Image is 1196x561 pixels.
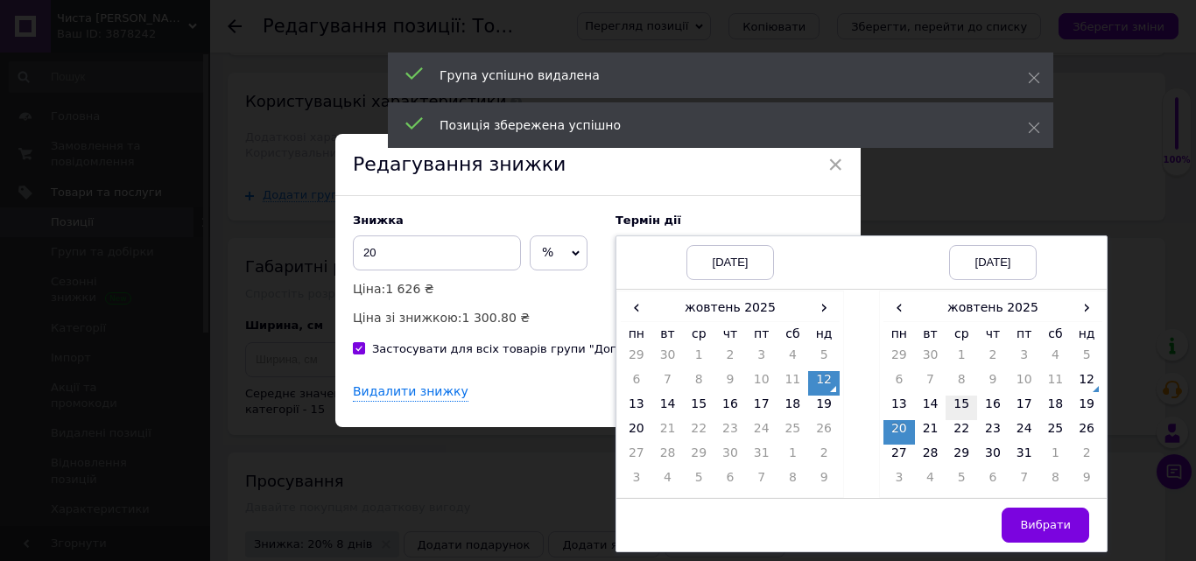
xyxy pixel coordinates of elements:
button: Вибрати [1002,508,1089,543]
td: 1 [777,445,809,469]
td: 12 [1071,371,1102,396]
td: 4 [777,347,809,371]
td: 6 [714,469,746,494]
p: Ціна зі знижкою: [353,308,598,327]
td: 6 [977,469,1009,494]
td: 30 [652,347,684,371]
td: 9 [977,371,1009,396]
td: 24 [746,420,777,445]
span: Редагування знижки [353,153,566,175]
div: Група успішно видалена [440,67,984,84]
td: 29 [621,347,652,371]
span: ‹ [883,295,915,320]
td: 17 [746,396,777,420]
td: 8 [683,371,714,396]
td: 31 [746,445,777,469]
td: 28 [652,445,684,469]
td: 9 [808,469,840,494]
th: сб [1040,321,1072,347]
th: вт [652,321,684,347]
td: 9 [714,371,746,396]
th: пт [1009,321,1040,347]
td: 27 [621,445,652,469]
input: 0 [353,235,521,270]
td: 11 [777,371,809,396]
td: 4 [652,469,684,494]
td: 24 [1009,420,1040,445]
td: 13 [883,396,915,420]
p: Ціна: [353,279,598,298]
td: 3 [883,469,915,494]
td: 7 [915,371,946,396]
td: 25 [1040,420,1072,445]
p: Науково доведено, що [PERSON_NAME] Тонік для шкіри голови проти випадіння волосся зменшує випадін... [18,150,292,277]
th: нд [808,321,840,347]
td: 10 [746,371,777,396]
th: ср [683,321,714,347]
td: 1 [946,347,977,371]
td: 1 [1040,445,1072,469]
td: 2 [808,445,840,469]
td: 4 [915,469,946,494]
th: пн [883,321,915,347]
td: 17 [1009,396,1040,420]
td: 1 [683,347,714,371]
span: Знижка [353,214,404,227]
td: 14 [915,396,946,420]
td: 2 [977,347,1009,371]
td: 26 [808,420,840,445]
td: 30 [915,347,946,371]
td: 25 [777,420,809,445]
strong: Преимущества для вас [18,122,148,135]
td: 19 [1071,396,1102,420]
td: 19 [808,396,840,420]
td: 22 [946,420,977,445]
strong: Переваги для вас [18,122,117,135]
td: 22 [683,420,714,445]
td: 15 [683,396,714,420]
span: 1 626 ₴ [385,282,433,296]
td: 5 [808,347,840,371]
td: 8 [1040,469,1072,494]
td: 30 [714,445,746,469]
td: 13 [621,396,652,420]
td: 20 [883,420,915,445]
td: 6 [883,371,915,396]
th: жовтень 2025 [915,295,1072,321]
span: › [808,295,840,320]
div: [DATE] [686,245,774,280]
th: чт [977,321,1009,347]
td: 29 [946,445,977,469]
td: 2 [1071,445,1102,469]
th: жовтень 2025 [652,295,809,321]
td: 18 [777,396,809,420]
div: Позиція збережена успішно [440,116,984,134]
td: 11 [1040,371,1072,396]
th: пт [746,321,777,347]
td: 14 [652,396,684,420]
td: 23 [714,420,746,445]
span: × [827,150,843,179]
td: 21 [915,420,946,445]
td: 26 [1071,420,1102,445]
td: 29 [683,445,714,469]
td: 20 [621,420,652,445]
td: 16 [714,396,746,420]
td: 28 [915,445,946,469]
td: 8 [777,469,809,494]
td: 3 [1009,347,1040,371]
span: % [542,245,553,259]
div: Застосувати для всіх товарів групи "Догляд за волоссям" [372,341,720,357]
label: Термін дії [616,214,843,227]
td: 12 [808,371,840,396]
th: пн [621,321,652,347]
th: чт [714,321,746,347]
td: 8 [946,371,977,396]
td: 3 [746,347,777,371]
th: ср [946,321,977,347]
td: 21 [652,420,684,445]
th: нд [1071,321,1102,347]
span: Вибрати [1020,518,1071,531]
td: 3 [621,469,652,494]
td: 7 [746,469,777,494]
